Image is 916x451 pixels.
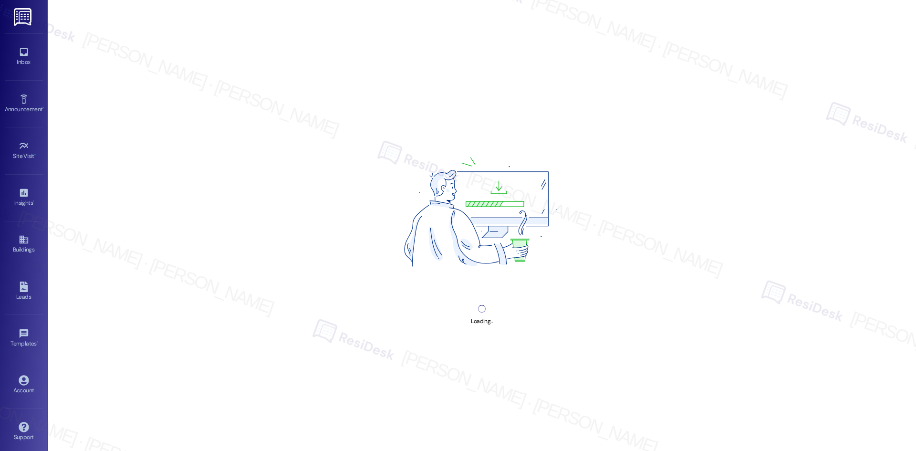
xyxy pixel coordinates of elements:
[14,8,33,26] img: ResiDesk Logo
[5,231,43,257] a: Buildings
[5,372,43,398] a: Account
[34,151,36,158] span: •
[37,339,38,346] span: •
[5,138,43,164] a: Site Visit •
[5,44,43,70] a: Inbox
[33,198,34,205] span: •
[5,419,43,445] a: Support
[42,105,44,111] span: •
[5,279,43,304] a: Leads
[5,185,43,210] a: Insights •
[471,316,492,326] div: Loading...
[5,325,43,351] a: Templates •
